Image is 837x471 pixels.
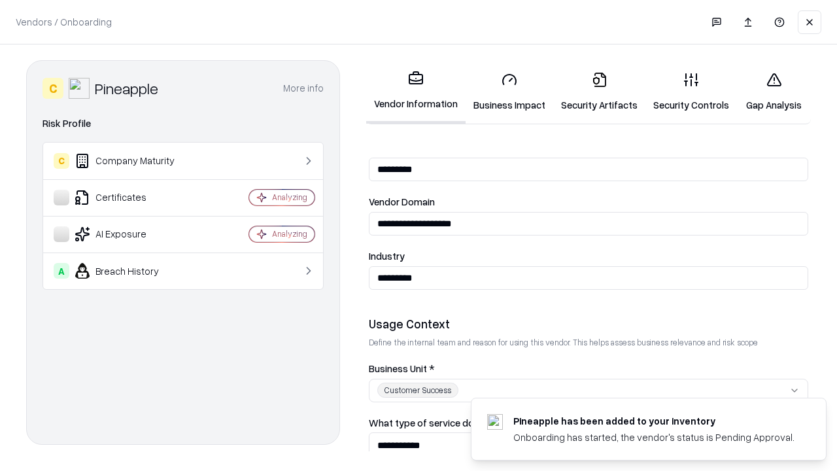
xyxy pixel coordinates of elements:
[369,337,808,348] p: Define the internal team and reason for using this vendor. This helps assess business relevance a...
[16,15,112,29] p: Vendors / Onboarding
[377,383,458,398] div: Customer Success
[272,228,307,239] div: Analyzing
[369,379,808,402] button: Customer Success
[487,414,503,430] img: pineappleenergy.com
[43,78,63,99] div: C
[54,263,210,279] div: Breach History
[54,190,210,205] div: Certificates
[54,153,69,169] div: C
[69,78,90,99] img: Pineapple
[369,197,808,207] label: Vendor Domain
[43,116,324,131] div: Risk Profile
[737,61,811,122] a: Gap Analysis
[272,192,307,203] div: Analyzing
[283,77,324,100] button: More info
[513,430,794,444] div: Onboarding has started, the vendor's status is Pending Approval.
[369,418,808,428] label: What type of service does the vendor provide? *
[95,78,158,99] div: Pineapple
[366,60,466,124] a: Vendor Information
[553,61,645,122] a: Security Artifacts
[513,414,794,428] div: Pineapple has been added to your inventory
[466,61,553,122] a: Business Impact
[54,263,69,279] div: A
[369,316,808,332] div: Usage Context
[369,364,808,374] label: Business Unit *
[54,226,210,242] div: AI Exposure
[54,153,210,169] div: Company Maturity
[369,251,808,261] label: Industry
[645,61,737,122] a: Security Controls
